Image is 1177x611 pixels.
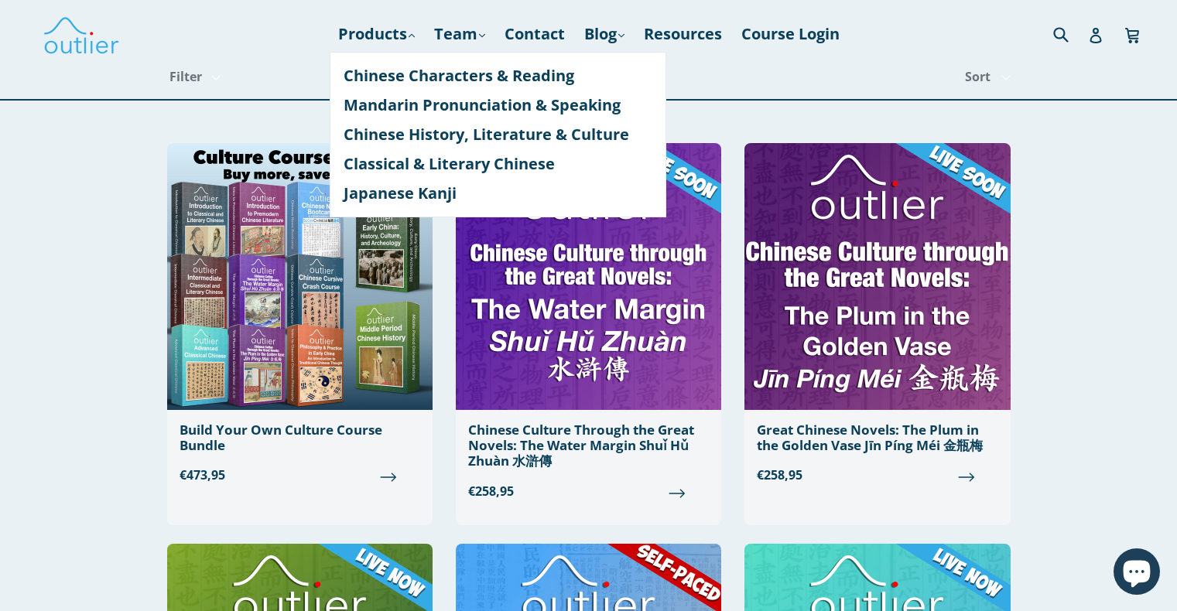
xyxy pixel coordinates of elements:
img: Build Your Own Culture Course Bundle [167,143,433,410]
a: Resources [636,20,730,48]
a: Blog [577,20,632,48]
span: €258,95 [757,466,997,485]
input: Search [1049,18,1092,49]
span: €258,95 [468,482,709,500]
a: Chinese History, Literature & Culture [344,120,652,149]
a: Products [330,20,423,48]
a: Mandarin Pronunciation & Speaking [344,90,652,120]
img: Great Chinese Novels: The Plum in the Golden Vase Jīn Píng Méi 金瓶梅 [744,143,1010,410]
a: Contact [497,20,573,48]
a: Chinese Characters & Reading [344,61,652,90]
a: Team [426,20,493,48]
span: €473,95 [180,466,420,485]
a: Build Your Own Culture Course Bundle €473,95 [167,143,433,497]
a: Course Login [734,20,847,48]
a: Great Chinese Novels: The Plum in the Golden Vase Jīn Píng Méi 金瓶梅 €258,95 [744,143,1010,497]
img: Outlier Linguistics [43,12,120,56]
a: Chinese Culture Through the Great Novels: The Water Margin Shuǐ Hǔ Zhuàn 水滸傳 €258,95 [456,143,721,513]
a: Japanese Kanji [344,179,652,208]
inbox-online-store-chat: Shopify online store chat [1109,548,1165,599]
a: Classical & Literary Chinese [344,149,652,179]
div: Great Chinese Novels: The Plum in the Golden Vase Jīn Píng Méi 金瓶梅 [757,422,997,454]
div: Chinese Culture Through the Great Novels: The Water Margin Shuǐ Hǔ Zhuàn 水滸傳 [468,422,709,469]
div: Build Your Own Culture Course Bundle [180,422,420,454]
img: Chinese Culture Through the Great Novels: The Water Margin Shuǐ Hǔ Zhuàn 水滸傳 [456,143,721,410]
